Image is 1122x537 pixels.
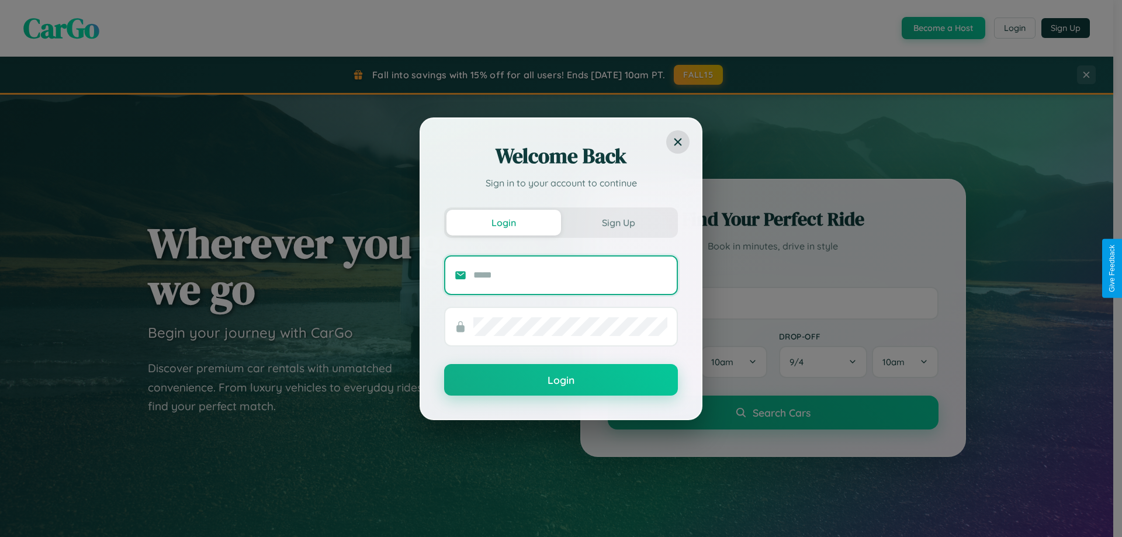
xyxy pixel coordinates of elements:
[446,210,561,235] button: Login
[444,176,678,190] p: Sign in to your account to continue
[561,210,676,235] button: Sign Up
[444,364,678,396] button: Login
[1108,245,1116,292] div: Give Feedback
[444,142,678,170] h2: Welcome Back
